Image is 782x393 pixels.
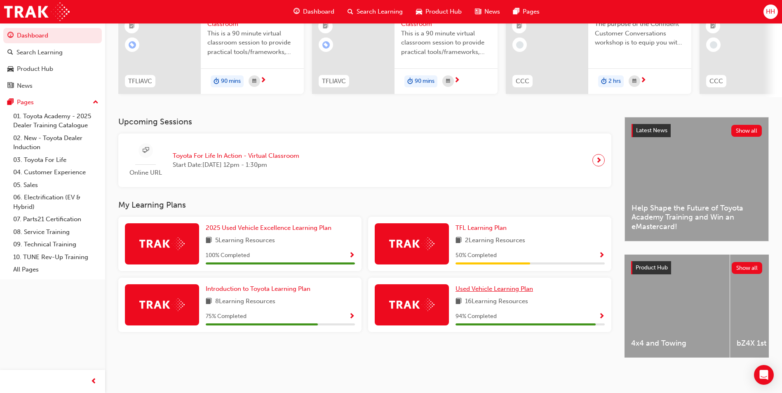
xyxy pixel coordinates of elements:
[129,41,136,49] span: learningRecordVerb_ENROLL-icon
[10,132,102,154] a: 02. New - Toyota Dealer Induction
[516,77,529,86] span: CCC
[475,7,481,17] span: news-icon
[513,7,519,17] span: pages-icon
[3,26,102,95] button: DashboardSearch LearningProduct HubNews
[484,7,500,16] span: News
[3,78,102,94] a: News
[389,298,434,311] img: Trak
[608,77,621,86] span: 2 hrs
[523,7,540,16] span: Pages
[625,255,730,358] a: 4x4 and Towing
[206,236,212,246] span: book-icon
[599,250,605,261] button: Show Progress
[260,77,266,84] span: next-icon
[754,365,774,385] div: Open Intercom Messenger
[206,312,247,321] span: 75 % Completed
[322,41,330,49] span: learningRecordVerb_ENROLL-icon
[595,19,685,47] span: The purpose of the Confident Customer Conversations workshop is to equip you with tools to commun...
[3,95,102,110] button: Pages
[7,82,14,90] span: news-icon
[4,2,70,21] a: Trak
[206,223,335,233] a: 2025 Used Vehicle Excellence Learning Plan
[596,154,602,166] span: next-icon
[632,204,762,232] span: Help Shape the Future of Toyota Academy Training and Win an eMastercard!
[93,97,99,108] span: up-icon
[731,125,762,137] button: Show all
[349,313,355,320] span: Show Progress
[732,262,763,274] button: Show all
[766,7,775,16] span: HH
[456,285,533,292] span: Used Vehicle Learning Plan
[10,213,102,226] a: 07. Parts21 Certification
[10,166,102,179] a: 04. Customer Experience
[456,236,462,246] span: book-icon
[636,264,668,271] span: Product Hub
[125,140,605,181] a: Online URLToyota For Life In Action - Virtual ClassroomStart Date:[DATE] 12pm - 1:30pm
[287,3,341,20] a: guage-iconDashboard
[425,7,462,16] span: Product Hub
[454,77,460,84] span: next-icon
[303,7,334,16] span: Dashboard
[468,3,507,20] a: news-iconNews
[10,238,102,251] a: 09. Technical Training
[601,76,607,87] span: duration-icon
[349,252,355,260] span: Show Progress
[409,3,468,20] a: car-iconProduct Hub
[252,76,256,87] span: calendar-icon
[3,61,102,77] a: Product Hub
[632,124,762,137] a: Latest NewsShow all
[349,250,355,261] button: Show Progress
[415,77,434,86] span: 90 mins
[7,49,13,56] span: search-icon
[631,261,762,274] a: Product HubShow all
[599,311,605,322] button: Show Progress
[3,28,102,43] a: Dashboard
[322,77,346,86] span: TFLIAVC
[294,7,300,17] span: guage-icon
[221,77,241,86] span: 90 mins
[10,179,102,192] a: 05. Sales
[125,168,166,178] span: Online URL
[207,29,297,57] span: This is a 90 minute virtual classroom session to provide practical tools/frameworks, behaviours a...
[407,76,413,87] span: duration-icon
[206,284,314,294] a: Introduction to Toyota Learning Plan
[7,32,14,40] span: guage-icon
[143,145,149,156] span: sessionType_ONLINE_URL-icon
[357,7,403,16] span: Search Learning
[91,377,97,387] span: prev-icon
[456,251,497,260] span: 50 % Completed
[341,3,409,20] a: search-iconSearch Learning
[636,127,667,134] span: Latest News
[349,311,355,322] button: Show Progress
[416,7,422,17] span: car-icon
[10,191,102,213] a: 06. Electrification (EV & Hybrid)
[599,313,605,320] span: Show Progress
[348,7,353,17] span: search-icon
[401,29,491,57] span: This is a 90 minute virtual classroom session to provide practical tools/frameworks, behaviours a...
[446,76,450,87] span: calendar-icon
[16,48,63,57] div: Search Learning
[10,251,102,264] a: 10. TUNE Rev-Up Training
[763,5,778,19] button: HH
[17,64,53,74] div: Product Hub
[10,154,102,166] a: 03. Toyota For Life
[215,236,275,246] span: 5 Learning Resources
[7,65,14,73] span: car-icon
[206,297,212,307] span: book-icon
[710,41,717,49] span: learningRecordVerb_NONE-icon
[10,226,102,239] a: 08. Service Training
[10,110,102,132] a: 01. Toyota Academy - 2025 Dealer Training Catalogue
[206,224,331,232] span: 2025 Used Vehicle Excellence Learning Plan
[139,298,185,311] img: Trak
[465,297,528,307] span: 16 Learning Resources
[625,117,769,241] a: Latest NewsShow allHelp Shape the Future of Toyota Academy Training and Win an eMastercard!
[129,21,135,32] span: booktick-icon
[517,21,522,32] span: booktick-icon
[173,160,299,170] span: Start Date: [DATE] 12pm - 1:30pm
[10,263,102,276] a: All Pages
[632,76,636,87] span: calendar-icon
[640,77,646,84] span: next-icon
[389,237,434,250] img: Trak
[456,284,536,294] a: Used Vehicle Learning Plan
